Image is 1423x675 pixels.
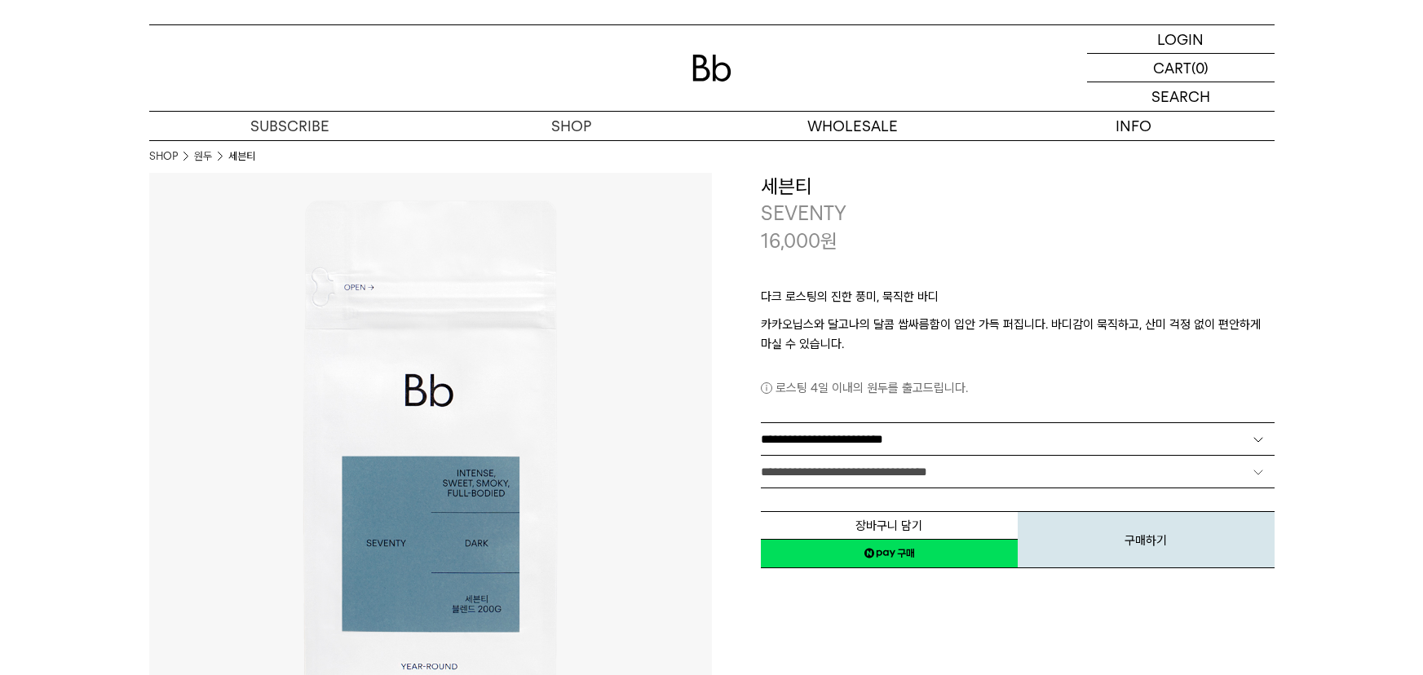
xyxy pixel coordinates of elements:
[149,112,431,140] a: SUBSCRIBE
[761,227,837,255] p: 16,000
[1151,82,1210,111] p: SEARCH
[149,148,178,165] a: SHOP
[761,200,1275,227] p: SEVENTY
[1153,54,1191,82] p: CART
[1018,511,1275,568] button: 구매하기
[761,287,1275,315] p: 다크 로스팅의 진한 풍미, 묵직한 바디
[761,315,1275,354] p: 카카오닙스와 달고나의 달콤 쌉싸름함이 입안 가득 퍼집니다. 바디감이 묵직하고, 산미 걱정 없이 편안하게 마실 수 있습니다.
[820,229,837,253] span: 원
[761,539,1018,568] a: 새창
[1157,25,1204,53] p: LOGIN
[692,55,731,82] img: 로고
[761,173,1275,201] h3: 세븐티
[1087,54,1275,82] a: CART (0)
[712,112,993,140] p: WHOLESALE
[761,378,1275,398] p: 로스팅 4일 이내의 원두를 출고드립니다.
[761,511,1018,540] button: 장바구니 담기
[194,148,212,165] a: 원두
[431,112,712,140] a: SHOP
[1087,25,1275,54] a: LOGIN
[228,148,255,165] li: 세븐티
[1191,54,1209,82] p: (0)
[993,112,1275,140] p: INFO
